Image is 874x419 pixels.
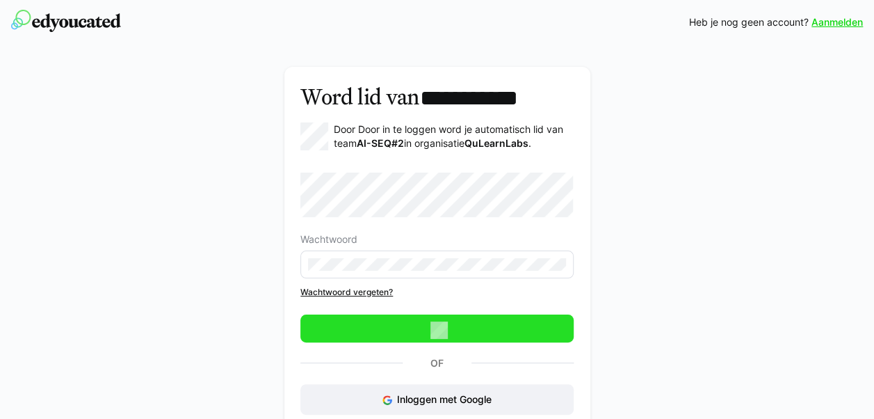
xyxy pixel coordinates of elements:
button: Inloggen met Google [300,384,574,415]
a: Wachtwoord vergeten? [300,287,574,298]
span: Wachtwoord [300,234,357,245]
p: Of [403,354,471,373]
span: Heb je nog geen account? [689,15,809,29]
p: Door Door in te loggen word je automatisch lid van team in organisatie . [334,122,574,150]
a: Aanmelden [811,15,863,29]
strong: QuLearnLabs [464,137,528,149]
strong: AI-SEQ#2 [357,137,404,149]
h3: Word lid van [300,84,574,111]
span: Inloggen met Google [397,393,492,405]
img: edyoucated [11,10,121,32]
